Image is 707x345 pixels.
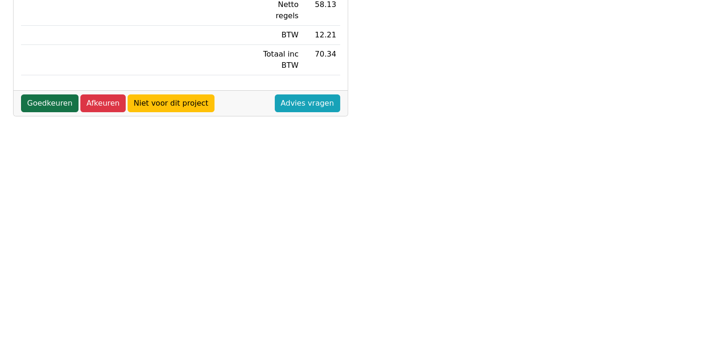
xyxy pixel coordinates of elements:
[258,26,302,45] td: BTW
[275,94,340,112] a: Advies vragen
[128,94,214,112] a: Niet voor dit project
[21,94,79,112] a: Goedkeuren
[258,45,302,75] td: Totaal inc BTW
[302,26,340,45] td: 12.21
[80,94,126,112] a: Afkeuren
[302,45,340,75] td: 70.34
